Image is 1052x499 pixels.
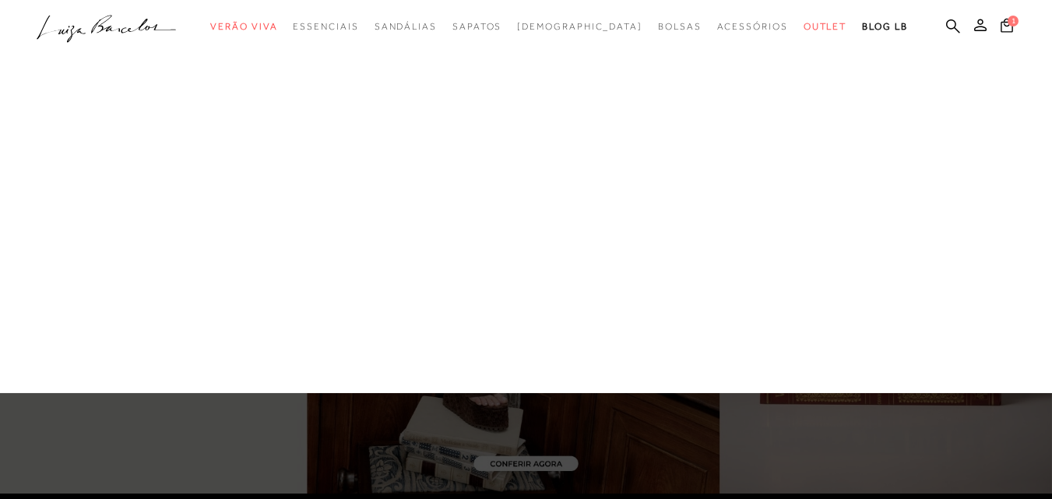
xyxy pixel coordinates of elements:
[452,12,501,41] a: categoryNavScreenReaderText
[517,21,642,32] span: [DEMOGRAPHIC_DATA]
[717,12,788,41] a: categoryNavScreenReaderText
[717,21,788,32] span: Acessórios
[452,21,501,32] span: Sapatos
[375,12,437,41] a: categoryNavScreenReaderText
[1008,16,1019,26] span: 1
[804,21,847,32] span: Outlet
[862,21,907,32] span: BLOG LB
[517,12,642,41] a: noSubCategoriesText
[996,17,1018,38] button: 1
[293,21,358,32] span: Essenciais
[804,12,847,41] a: categoryNavScreenReaderText
[293,12,358,41] a: categoryNavScreenReaderText
[862,12,907,41] a: BLOG LB
[658,12,702,41] a: categoryNavScreenReaderText
[210,12,277,41] a: categoryNavScreenReaderText
[210,21,277,32] span: Verão Viva
[658,21,702,32] span: Bolsas
[375,21,437,32] span: Sandálias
